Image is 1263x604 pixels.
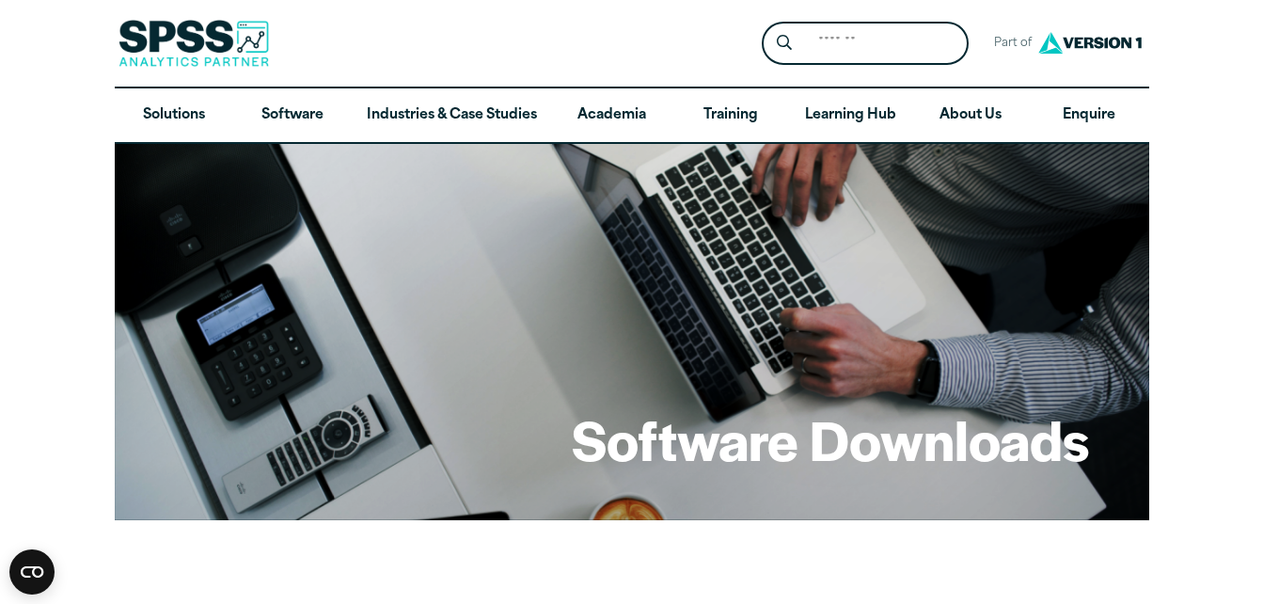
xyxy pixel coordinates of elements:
a: Training [671,88,789,143]
a: Solutions [115,88,233,143]
svg: Search magnifying glass icon [777,35,792,51]
a: Industries & Case Studies [352,88,552,143]
a: About Us [911,88,1030,143]
h1: Software Downloads [572,403,1089,476]
a: Academia [552,88,671,143]
a: Software [233,88,352,143]
button: Search magnifying glass icon [766,26,801,61]
img: Version1 Logo [1034,25,1146,60]
form: Site Header Search Form [762,22,969,66]
button: Open CMP widget [9,549,55,595]
a: Learning Hub [790,88,911,143]
nav: Desktop version of site main menu [115,88,1149,143]
a: Enquire [1030,88,1148,143]
img: SPSS Analytics Partner [118,20,269,67]
span: Part of [984,30,1034,57]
